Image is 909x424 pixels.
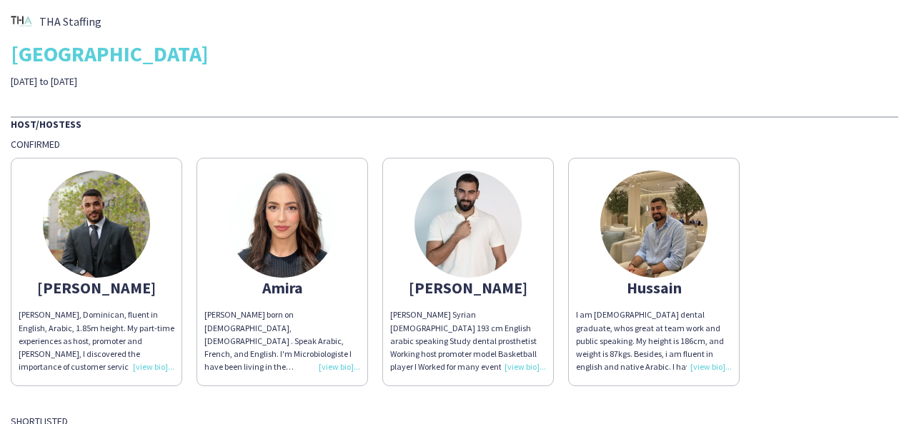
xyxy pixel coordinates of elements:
div: [PERSON_NAME] [19,281,174,294]
div: I am [DEMOGRAPHIC_DATA] dental graduate, whos great at team work and public speaking. My height i... [576,308,732,373]
img: thumb-3b4bedbe-2bfe-446a-a964-4b882512f058.jpg [43,171,150,278]
div: [PERSON_NAME] [390,281,546,294]
div: [GEOGRAPHIC_DATA] [11,43,898,64]
div: Confirmed [11,138,898,151]
img: thumb-66d43ad786d2c.jpg [414,171,522,278]
div: Amira [204,281,360,294]
div: Host/Hostess [11,116,898,131]
img: thumb-26f2aabb-eaf0-4a61-9c3b-663b996db1ef.png [11,11,32,32]
div: Hussain [576,281,732,294]
img: thumb-66f50a601efff.jpeg [600,171,707,278]
div: [PERSON_NAME] Syrian [DEMOGRAPHIC_DATA] 193 cm English arabic speaking Study dental prosthetist W... [390,308,546,373]
span: THA Staffing [39,15,101,28]
img: thumb-6582a0cdb5742.jpeg [229,171,336,278]
div: [PERSON_NAME] born on [DEMOGRAPHIC_DATA], [DEMOGRAPHIC_DATA] . Speak Arabic, French, and English.... [204,308,360,373]
div: [PERSON_NAME], Dominican, fluent in English, Arabic, 1.85m height. My part-time experiences as ho... [19,308,174,373]
div: [DATE] to [DATE] [11,75,322,88]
